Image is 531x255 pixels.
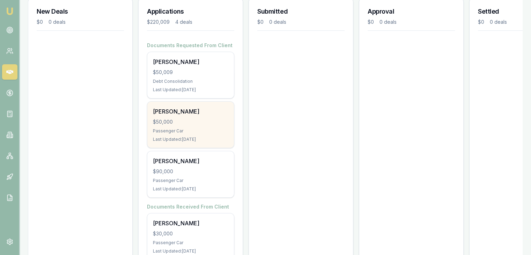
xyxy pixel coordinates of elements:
div: [PERSON_NAME] [153,58,228,66]
div: 0 deals [490,19,507,25]
div: [PERSON_NAME] [153,219,228,227]
div: $50,000 [153,118,228,125]
div: $220,009 [147,19,170,25]
div: Last Updated: [DATE] [153,248,228,254]
h3: Approval [368,7,455,16]
div: Last Updated: [DATE] [153,87,228,93]
h3: Submitted [257,7,345,16]
div: $30,000 [153,230,228,237]
img: emu-icon-u.png [6,7,14,15]
h4: Documents Requested From Client [147,42,234,49]
h3: Applications [147,7,234,16]
div: $50,009 [153,69,228,76]
div: $0 [478,19,484,25]
div: [PERSON_NAME] [153,157,228,165]
div: 0 deals [269,19,286,25]
div: Passenger Car [153,240,228,246]
div: Last Updated: [DATE] [153,186,228,192]
div: Debt Consolidation [153,79,228,84]
div: 4 deals [175,19,192,25]
div: [PERSON_NAME] [153,107,228,116]
div: $0 [257,19,264,25]
div: Passenger Car [153,128,228,134]
h3: New Deals [37,7,124,16]
div: $0 [37,19,43,25]
div: $90,000 [153,168,228,175]
h4: Documents Received From Client [147,203,234,210]
div: $0 [368,19,374,25]
div: 0 deals [49,19,66,25]
div: Last Updated: [DATE] [153,137,228,142]
div: 0 deals [379,19,397,25]
div: Passenger Car [153,178,228,183]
